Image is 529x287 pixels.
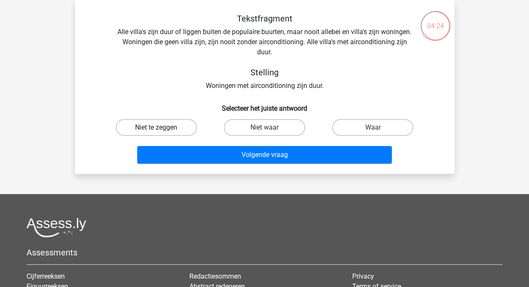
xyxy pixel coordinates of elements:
label: Niet te zeggen [116,119,197,136]
label: Waar [332,119,413,136]
div: 04:24 [420,10,451,31]
div: Alle villa's zijn duur of liggen buiten de populaire buurten, maar nooit allebei en villa's zijn ... [88,13,441,91]
h5: Stelling [115,67,414,77]
h6: Selecteer het juiste antwoord [88,98,441,112]
h5: Assessments [27,247,502,258]
a: Redactiesommen [189,272,241,280]
img: Assessly logo [27,218,86,237]
a: Privacy [352,272,374,280]
button: Volgende vraag [137,146,392,164]
h5: Tekstfragment [115,13,414,24]
a: Cijferreeksen [27,272,65,280]
label: Niet waar [224,119,305,136]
